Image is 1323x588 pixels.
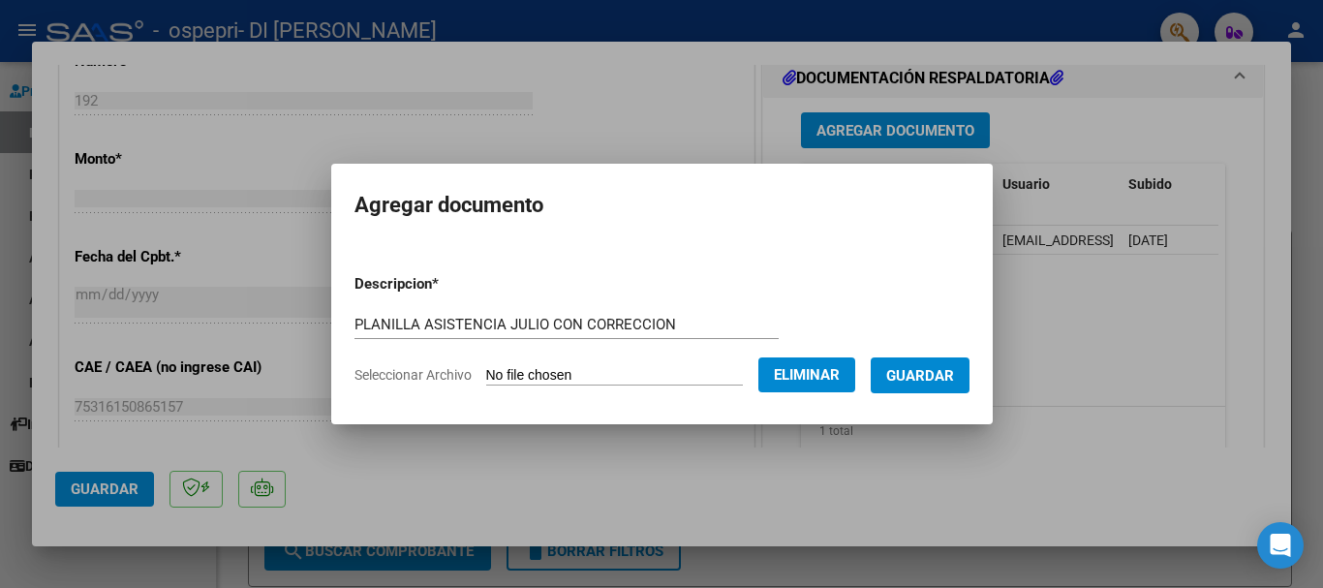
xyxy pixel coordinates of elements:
button: Guardar [871,357,969,393]
span: Guardar [886,367,954,385]
span: Eliminar [774,366,840,384]
button: Eliminar [758,357,855,392]
h2: Agregar documento [354,187,969,224]
p: Descripcion [354,273,539,295]
div: Open Intercom Messenger [1257,522,1304,569]
span: Seleccionar Archivo [354,367,472,383]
